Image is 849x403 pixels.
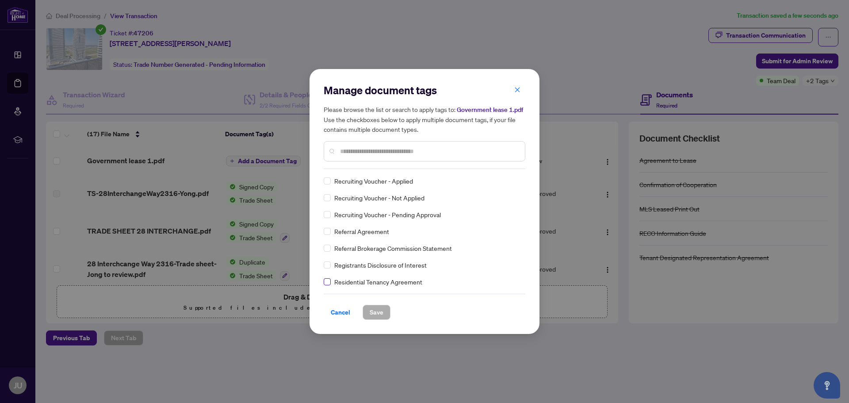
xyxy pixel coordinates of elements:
span: Cancel [331,305,350,319]
h2: Manage document tags [324,83,525,97]
span: Referral Agreement [334,226,389,236]
button: Open asap [814,372,840,399]
h5: Please browse the list or search to apply tags to: Use the checkboxes below to apply multiple doc... [324,104,525,134]
span: Referral Brokerage Commission Statement [334,243,452,253]
span: Government lease 1.pdf [457,106,523,114]
button: Save [363,305,390,320]
span: Recruiting Voucher - Pending Approval [334,210,441,219]
span: Recruiting Voucher - Applied [334,176,413,186]
button: Cancel [324,305,357,320]
span: Recruiting Voucher - Not Applied [334,193,424,203]
span: Residential Tenancy Agreement [334,277,422,287]
span: close [514,87,520,93]
span: Registrants Disclosure of Interest [334,260,427,270]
